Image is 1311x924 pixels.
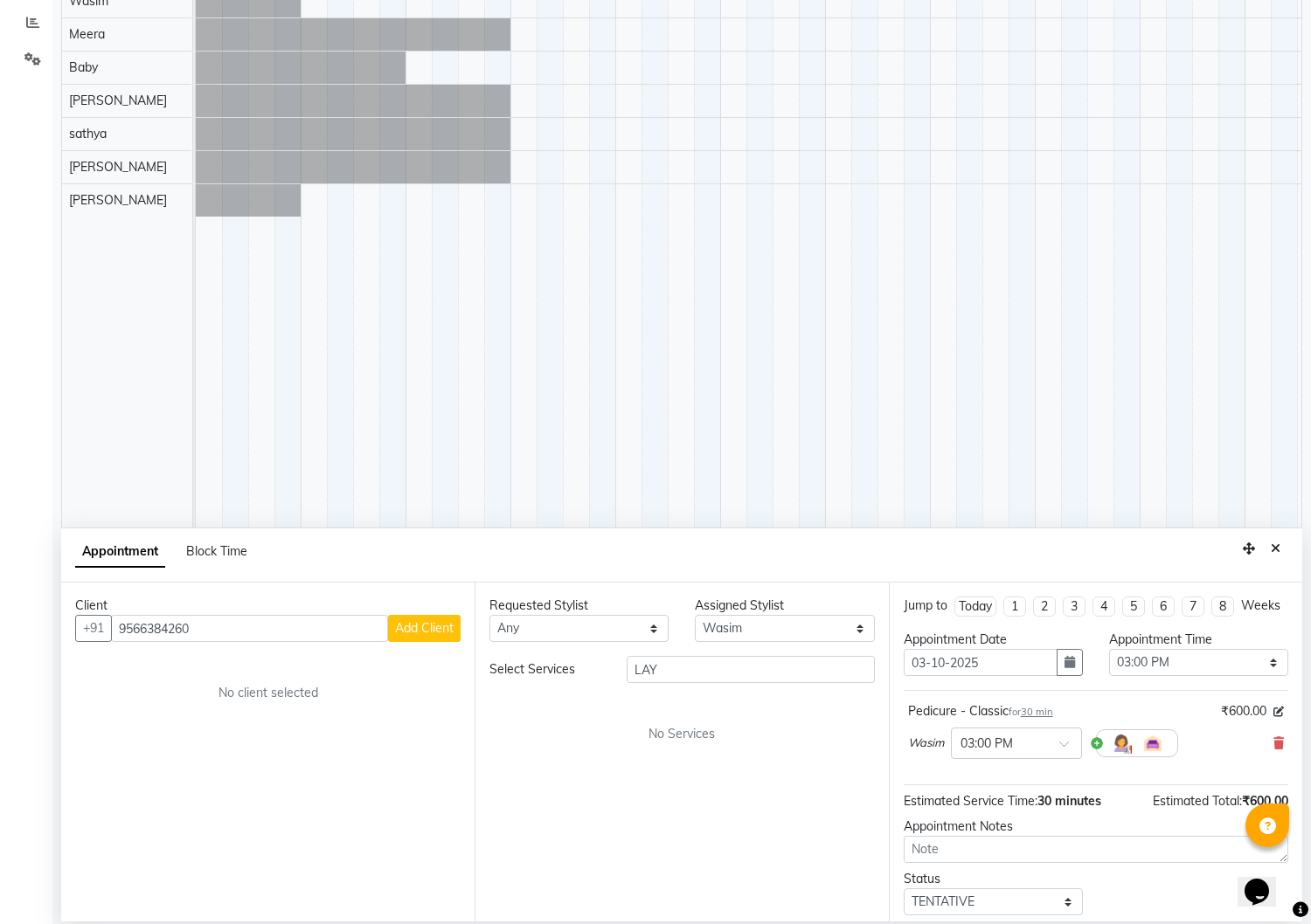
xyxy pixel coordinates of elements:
li: 6 [1152,596,1175,617]
img: Hairdresser.png [1111,733,1132,754]
span: No Services [649,725,715,743]
span: Estimated Total: [1153,793,1242,809]
li: 4 [1092,596,1115,617]
div: Pedicure - Classic [908,702,1053,721]
span: ₹600.00 [1221,702,1266,721]
li: 5 [1122,596,1145,617]
div: Today [959,597,992,616]
small: for [1009,706,1053,718]
i: Edit price [1273,707,1284,717]
span: Block Time [186,543,247,559]
div: No client selected [117,684,419,702]
li: 1 [1003,596,1026,617]
li: 8 [1211,596,1234,617]
li: 2 [1033,596,1056,617]
span: [PERSON_NAME] [69,192,167,208]
div: Appointment Time [1109,631,1288,649]
div: Appointment Date [904,631,1083,649]
div: Requested Stylist [489,596,669,615]
input: yyyy-mm-dd [904,649,1058,676]
span: 30 minutes [1037,793,1101,809]
div: Jump to [904,596,947,615]
span: [PERSON_NAME] [69,159,167,175]
div: Appointment Notes [904,817,1288,836]
span: Estimated Service Time: [904,793,1037,809]
span: Wasim [908,734,944,752]
span: Meera [69,26,105,42]
div: Weeks [1241,596,1280,615]
button: +91 [75,615,112,642]
li: 3 [1063,596,1086,617]
span: 30 min [1021,706,1053,718]
div: Client [75,596,461,615]
input: Search by service name [627,656,875,683]
iframe: chat widget [1238,854,1294,907]
span: Appointment [75,536,165,568]
span: Baby [69,59,98,75]
img: Interior.png [1142,733,1163,754]
div: Status [904,870,1083,888]
div: Assigned Stylist [695,596,874,615]
button: Add Client [388,615,461,642]
button: Close [1263,535,1288,562]
input: Search by Name/Mobile/Email/Code [111,615,388,642]
span: ₹600.00 [1242,793,1288,809]
li: 7 [1182,596,1204,617]
span: [PERSON_NAME] [69,93,167,108]
span: Add Client [395,620,454,636]
span: sathya [69,126,107,141]
div: Select Services [476,660,614,679]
